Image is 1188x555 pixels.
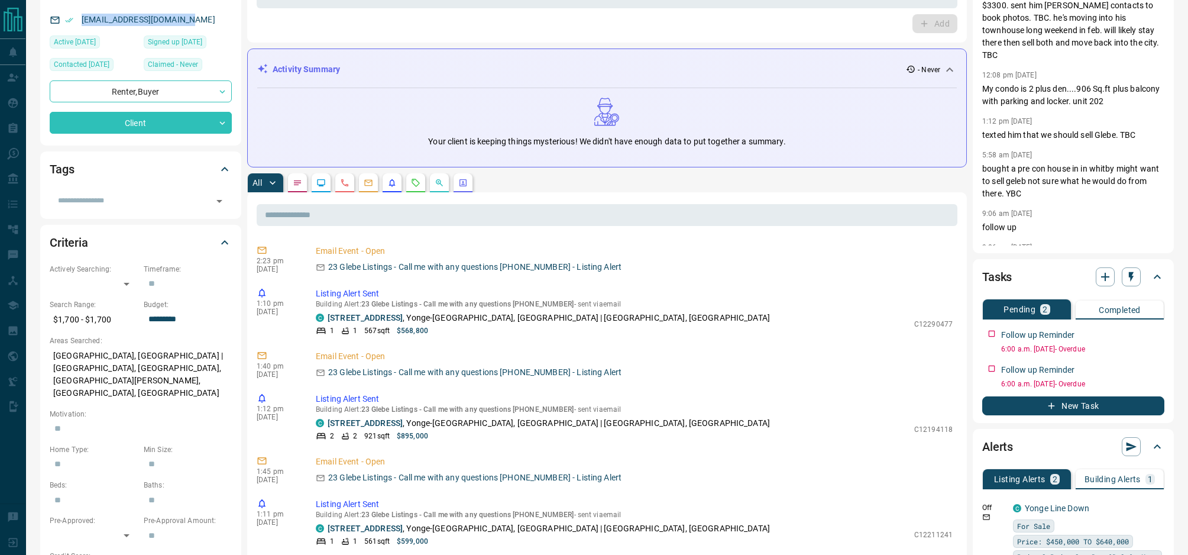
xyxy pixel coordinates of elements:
p: 12:08 pm [DATE] [982,71,1037,79]
p: Completed [1099,306,1141,314]
div: condos.ca [316,314,324,322]
p: $599,000 [397,536,428,547]
p: , Yonge-[GEOGRAPHIC_DATA], [GEOGRAPHIC_DATA] | [GEOGRAPHIC_DATA], [GEOGRAPHIC_DATA] [328,417,770,430]
p: $568,800 [397,325,428,336]
p: [DATE] [257,518,298,527]
p: Listing Alerts [994,475,1045,483]
a: Yonge Line Down [1025,504,1089,513]
p: 921 sqft [364,431,390,441]
div: Criteria [50,228,232,257]
p: bought a pre con house in in whitby might want to sell geleb not sure what he would do from there... [982,163,1164,200]
p: Areas Searched: [50,335,232,346]
h2: Criteria [50,233,88,252]
p: Actively Searching: [50,264,138,275]
p: Home Type: [50,444,138,455]
p: 1:12 pm [257,405,298,413]
svg: Email Verified [65,16,73,24]
p: texted him that we should sell Glebe. TBC [982,129,1164,141]
p: Beds: [50,480,138,491]
p: Follow up Reminder [1001,329,1074,341]
p: 23 Glebe Listings - Call me with any questions [PHONE_NUMBER] - Listing Alert [328,261,621,273]
p: Building Alert : - sent via email [316,300,953,308]
p: 1 [330,536,334,547]
p: 1 [353,536,357,547]
p: Building Alert : - sent via email [316,511,953,519]
p: 567 sqft [364,325,390,336]
p: 23 Glebe Listings - Call me with any questions [PHONE_NUMBER] - Listing Alert [328,366,621,379]
p: 9:06 am [DATE] [982,243,1032,251]
a: [STREET_ADDRESS] [328,313,403,322]
svg: Listing Alerts [387,178,397,188]
p: Email Event - Open [316,350,953,363]
div: Tags [50,155,232,183]
p: [GEOGRAPHIC_DATA], [GEOGRAPHIC_DATA] | [GEOGRAPHIC_DATA], [GEOGRAPHIC_DATA], [GEOGRAPHIC_DATA][PE... [50,346,232,403]
span: 23 Glebe Listings - Call me with any questions [PHONE_NUMBER] [361,300,574,308]
p: [DATE] [257,265,298,273]
span: 23 Glebe Listings - Call me with any questions [PHONE_NUMBER] [361,405,574,414]
h2: Alerts [982,437,1013,456]
div: Activity Summary- Never [257,59,957,80]
p: Budget: [144,299,232,310]
p: Pending [1004,305,1035,314]
h2: Tags [50,160,74,179]
p: My condo is 2 plus den....906 Sq.ft plus balcony with parking and locker. unit 202 [982,83,1164,108]
p: , Yonge-[GEOGRAPHIC_DATA], [GEOGRAPHIC_DATA] | [GEOGRAPHIC_DATA], [GEOGRAPHIC_DATA] [328,522,770,535]
p: Email Event - Open [316,245,953,257]
span: Active [DATE] [54,36,96,48]
a: [EMAIL_ADDRESS][DOMAIN_NAME] [82,15,215,24]
p: 1:40 pm [257,362,298,370]
p: - Never [918,64,940,75]
div: Tasks [982,263,1164,291]
svg: Calls [340,178,349,188]
svg: Lead Browsing Activity [316,178,326,188]
svg: Opportunities [435,178,444,188]
p: Follow up Reminder [1001,364,1074,376]
span: Price: $450,000 TO $640,000 [1017,535,1129,547]
p: [DATE] [257,370,298,379]
p: 561 sqft [364,536,390,547]
p: 1 [330,325,334,336]
span: Contacted [DATE] [54,59,109,70]
p: Off [982,502,1006,513]
p: $1,700 - $1,700 [50,310,138,330]
p: Building Alert : - sent via email [316,405,953,414]
div: Tue Feb 21 2023 [50,58,138,75]
p: Baths: [144,480,232,491]
p: $895,000 [397,431,428,441]
p: [DATE] [257,476,298,484]
p: 1 [353,325,357,336]
p: , Yonge-[GEOGRAPHIC_DATA], [GEOGRAPHIC_DATA] | [GEOGRAPHIC_DATA], [GEOGRAPHIC_DATA] [328,312,770,324]
p: Your client is keeping things mysterious! We didn't have enough data to put together a summary. [428,135,785,148]
p: Listing Alert Sent [316,288,953,300]
p: Listing Alert Sent [316,498,953,511]
p: 2 [330,431,334,441]
p: C12194118 [914,424,953,435]
p: 2:23 pm [257,257,298,265]
p: follow up [982,221,1164,234]
p: 1:10 pm [257,299,298,308]
p: [DATE] [257,308,298,316]
p: 2 [353,431,357,441]
button: Open [211,193,228,209]
div: Alerts [982,433,1164,461]
p: 1 [1148,475,1153,483]
p: Activity Summary [273,63,340,76]
div: Wed Jun 04 2025 [50,36,138,52]
p: Email Event - Open [316,456,953,468]
p: 23 Glebe Listings - Call me with any questions [PHONE_NUMBER] - Listing Alert [328,472,621,484]
a: [STREET_ADDRESS] [328,418,403,428]
p: [DATE] [257,413,298,421]
p: Pre-Approval Amount: [144,515,232,526]
p: 6:00 a.m. [DATE] - Overdue [1001,344,1164,354]
svg: Emails [364,178,373,188]
svg: Requests [411,178,420,188]
p: Search Range: [50,299,138,310]
p: 9:06 am [DATE] [982,209,1032,218]
p: 1:11 pm [257,510,298,518]
p: Pre-Approved: [50,515,138,526]
span: Claimed - Never [148,59,198,70]
svg: Agent Actions [458,178,468,188]
p: 2 [1053,475,1057,483]
p: Min Size: [144,444,232,455]
div: condos.ca [316,524,324,533]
